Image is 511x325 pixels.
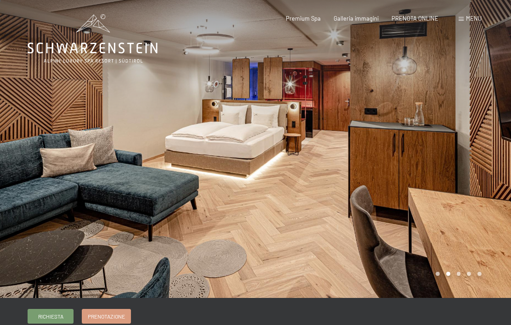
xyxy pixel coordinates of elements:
[88,313,125,320] span: Prenotazione
[38,313,63,320] span: Richiesta
[82,309,131,323] a: Prenotazione
[166,184,236,193] span: Consenso marketing*
[334,15,379,22] a: Galleria immagini
[466,15,482,22] span: Menu
[28,309,73,323] a: Richiesta
[392,15,438,22] a: PRENOTA ONLINE
[286,15,321,22] a: Premium Spa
